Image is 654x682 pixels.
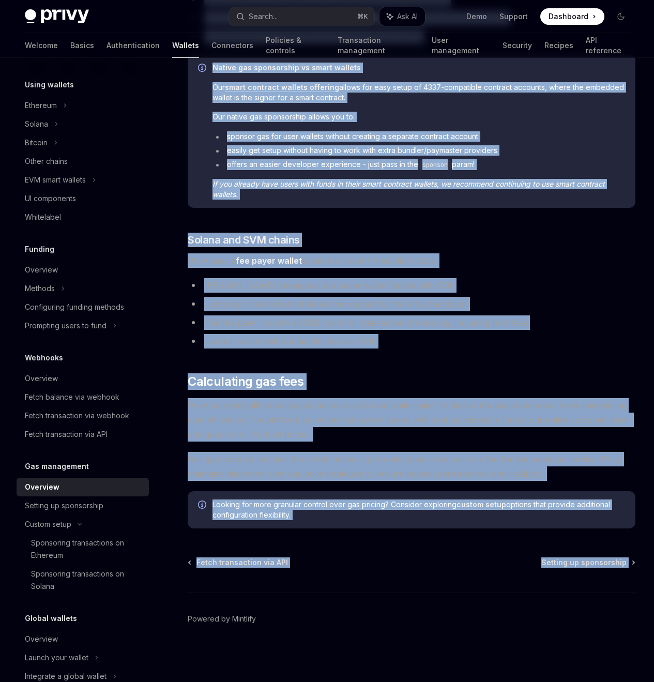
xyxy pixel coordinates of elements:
div: Overview [25,481,59,493]
div: Prompting users to fund [25,320,107,332]
span: Privy automatically handles gas fee calculation and optimization to deliver the best experience w... [188,398,635,442]
div: EVM smart wallets [25,174,86,186]
span: Setting up sponsorship [541,557,627,568]
img: dark logo [25,9,89,24]
strong: fee payer wallet [236,255,302,266]
span: Solana and SVM chains [188,233,300,247]
a: Sponsoring transactions on Solana [17,565,149,596]
a: Transaction management [338,33,420,58]
a: custom setup [457,500,506,509]
a: Fetch transaction via webhook [17,406,149,425]
span: Our native gas sponsorship allows you to: [212,112,625,122]
div: Solana [25,118,48,130]
a: Recipes [544,33,573,58]
div: Overview [25,264,58,276]
a: smart contract wallets offering [225,83,339,92]
button: Search...⌘K [229,7,374,26]
span: Fetch transaction via API [196,557,288,568]
li: offers an easier developer experience - just pass in the param! [212,159,625,170]
em: If you already have users with funds in their smart contract wallets, we recommend continuing to ... [212,179,605,199]
div: Fetch transaction via API [25,428,108,441]
a: User management [432,33,490,58]
a: Sponsoring transactions on Ethereum [17,534,149,565]
div: Sponsoring transactions on Ethereum [31,537,143,562]
a: Authentication [107,33,160,58]
a: Overview [17,261,149,279]
svg: Info [198,501,208,511]
div: UI components [25,192,76,205]
a: Wallets [172,33,199,58]
a: Configuring funding methods [17,298,149,316]
h5: Funding [25,243,54,255]
a: Fetch balance via webhook [17,388,149,406]
div: Other chains [25,155,68,168]
a: Support [499,11,528,22]
div: Launch your wallet [25,651,88,664]
div: Bitcoin [25,137,48,149]
h5: Webhooks [25,352,63,364]
a: Basics [70,33,94,58]
li: [PERSON_NAME] manages a fee payer wallet funded with SOL [188,278,635,293]
span: Privy uses a system to cover transaction costs: [188,253,635,268]
a: Powered by Mintlify [188,614,256,624]
span: ⌘ K [357,12,368,21]
a: Setting up sponsorship [541,557,634,568]
div: Configuring funding methods [25,301,124,313]
span: Looking for more granular control over gas pricing? Consider exploring options that provide addit... [212,499,625,520]
div: Custom setup [25,518,71,531]
div: Whitelabel [25,211,61,223]
a: Fetch transaction via API [189,557,288,568]
svg: Info [198,64,208,74]
div: Search... [249,10,278,23]
h5: Global wallets [25,612,77,625]
h5: Using wallets [25,79,74,91]
li: Users transact without needing to hold SOL [188,334,635,348]
div: Overview [25,372,58,385]
div: Ethereum [25,99,57,112]
h5: Gas management [25,460,89,473]
code: sponsor [418,160,452,170]
a: Other chains [17,152,149,171]
span: Our allows for easy setup of 4337-compatible contract accounts, where the embedded wallet is the ... [212,82,625,103]
a: Fetch transaction via API [17,425,149,444]
a: Policies & controls [266,33,325,58]
div: Fetch balance via webhook [25,391,119,403]
a: API reference [586,33,629,58]
div: Fetch transaction via webhook [25,410,129,422]
div: Setting up sponsorship [25,499,103,512]
a: Overview [17,369,149,388]
span: Gas sponsorship includes the actual network gas costs plus a convenience fee for the managed serv... [188,452,635,481]
strong: Native gas sponsorship vs smart wallets [212,63,361,72]
div: Overview [25,633,58,645]
a: Demo [466,11,487,22]
button: Ask AI [379,7,425,26]
span: Calculating gas fees [188,373,303,390]
a: Dashboard [540,8,604,25]
a: Overview [17,478,149,496]
li: sponsor gas for user wallets without creating a separate contract account [212,131,625,142]
span: Dashboard [549,11,588,22]
div: Sponsoring transactions on Solana [31,568,143,593]
a: Welcome [25,33,58,58]
li: easily get setup without having to work with extra bundler/paymaster providers [212,145,625,156]
li: The fee payer covers all SOL costs for transaction processing, including rent fees [188,315,635,330]
a: Overview [17,630,149,648]
li: Users sign transactions that are then signed by the Privy fee payer [188,297,635,311]
a: UI components [17,189,149,208]
a: Connectors [211,33,253,58]
a: Security [503,33,532,58]
button: Toggle dark mode [613,8,629,25]
div: Methods [25,282,55,295]
span: Ask AI [397,11,418,22]
a: Whitelabel [17,208,149,226]
a: Setting up sponsorship [17,496,149,515]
